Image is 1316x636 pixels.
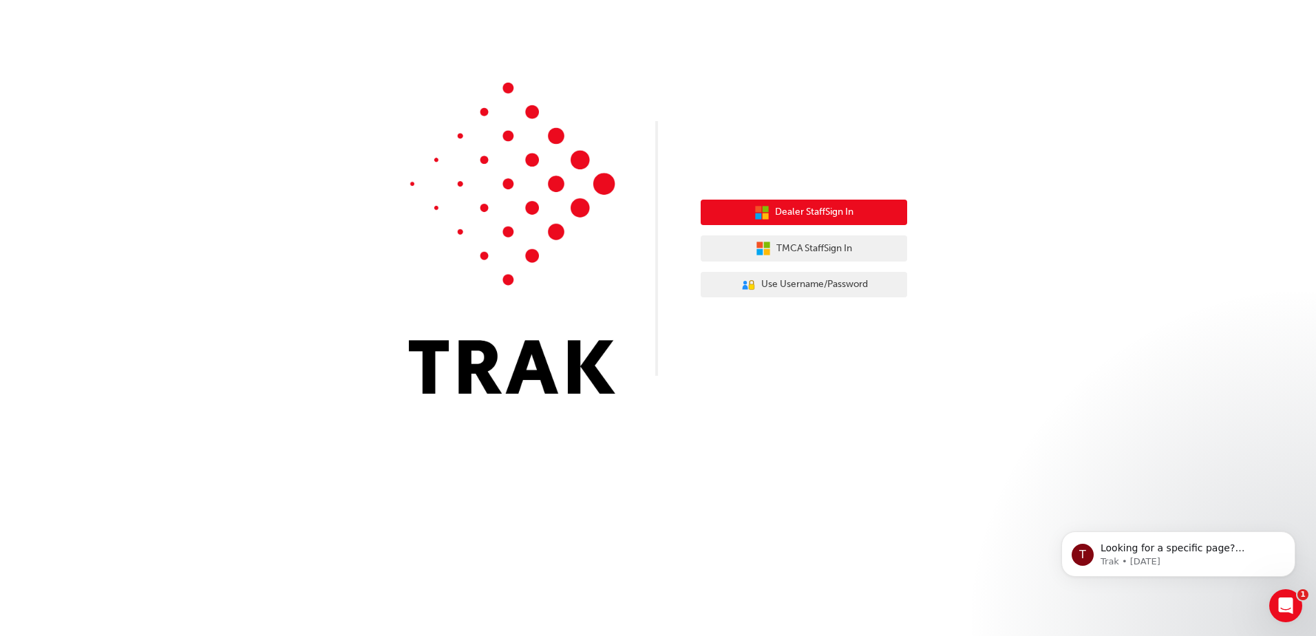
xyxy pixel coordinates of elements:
iframe: Intercom notifications message [1041,502,1316,599]
button: Dealer StaffSign In [701,200,907,226]
button: TMCA StaffSign In [701,235,907,262]
span: Use Username/Password [761,277,868,293]
iframe: Intercom live chat [1269,589,1302,622]
button: Use Username/Password [701,272,907,298]
span: TMCA Staff Sign In [776,241,852,257]
span: 1 [1297,589,1308,600]
img: Trak [409,83,615,394]
span: Dealer Staff Sign In [775,204,853,220]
